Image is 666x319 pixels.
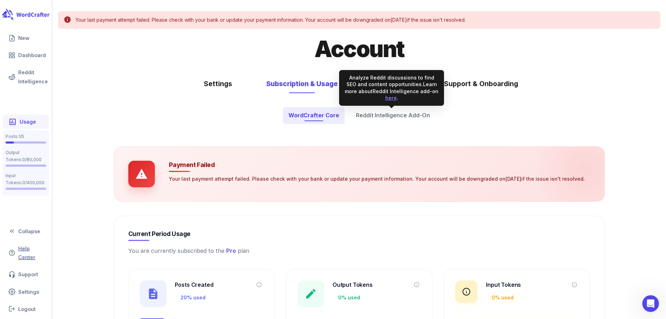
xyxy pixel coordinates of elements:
[437,75,525,93] button: Support & Onboarding
[255,280,263,289] button: Total content pieces created this month, including new articles, optimized content, and content b...
[76,13,466,27] div: Your last payment attempt failed . Please check with your bank or update your payment information...
[642,295,659,312] iframe: Intercom live chat
[175,281,252,289] h6: Posts Created
[7,83,133,109] div: Send us a messageWe'll be back online [DATE]
[6,141,46,144] span: Posts: 1 of 5 monthly posts used
[314,34,404,63] h1: Account
[350,107,436,124] button: Reddit Intelligence Add-On
[283,107,345,124] button: WordCrafter Core
[3,31,49,45] a: New
[6,149,46,163] span: Output Tokens: 0 / 80,000
[259,75,345,93] button: Subscription & Usage
[14,62,126,74] p: How can we help?
[14,13,25,25] img: logo
[3,48,49,62] a: Dashboard
[226,247,236,254] span: Pro
[110,11,124,25] img: Profile image for Federico
[3,302,49,316] button: Logout
[345,74,438,102] div: Analyze Reddit discussions to find SEO and content opportunities. Learn more about Reddit Intelli...
[385,95,397,101] a: here
[492,294,514,301] p: 0 % used
[14,50,126,62] p: Hi [PERSON_NAME]
[128,230,191,238] h5: Current Period Usage
[413,280,421,289] button: The amount of AI-generated text in response to your prompts and instructions. On average, 1 token...
[180,294,206,301] p: 20 % used
[3,115,49,129] a: Usage
[486,281,567,289] h6: Input Tokens
[338,294,360,301] p: 0 % used
[3,241,49,264] a: Help Center
[128,247,590,255] p: You are currently subscribed to the plan
[3,224,49,238] button: Collapse
[27,236,43,241] span: Home
[570,280,579,289] button: The amount of text you provide to the AI as instructions or content to work with. On average, 1 t...
[193,75,242,93] button: Settings
[6,188,46,190] span: Input Tokens: 0 of 400,000 monthly tokens used. These limits are based on the last model you used...
[93,236,117,241] span: Messages
[169,161,215,169] h5: Payment Failed
[3,65,49,88] a: Reddit Intelligence
[70,219,140,247] button: Messages
[6,133,46,140] span: Posts: 1 / 5
[14,96,117,103] div: We'll be back online [DATE]
[6,165,46,167] span: Output Tokens: 0 of 80,000 monthly tokens used. These limits are based on the last model you used...
[3,285,49,299] a: Settings
[332,281,410,289] h6: Output Tokens
[169,175,590,183] p: Your last payment attempt failed . Please check with your bank or update your payment information...
[6,172,46,186] span: Input Tokens: 0 / 400,000
[14,89,117,96] div: Send us a message
[3,267,49,282] button: Support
